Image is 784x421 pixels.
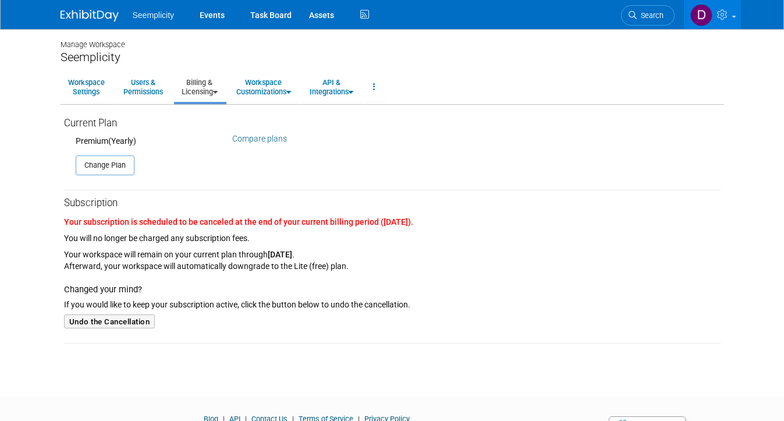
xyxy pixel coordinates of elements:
span: Search [637,11,664,20]
div: Manage Workspace [61,29,724,50]
img: ExhibitDay [61,10,119,22]
div: Seemplicity [61,50,724,65]
a: WorkspaceSettings [61,73,112,101]
span: Seemplicity [133,10,175,20]
span: [DATE] [268,250,292,259]
a: Compare plans [232,134,287,143]
span: (Yearly) [108,136,136,146]
div: Subscription [64,190,721,210]
a: API &Integrations [302,73,361,101]
img: Daniella Guzman [690,4,712,26]
div: Your workspace will remain on your current plan through . [64,249,721,260]
button: Change Plan [76,155,134,175]
a: Users &Permissions [116,73,171,101]
a: WorkspaceCustomizations [229,73,299,101]
a: Billing &Licensing [174,73,225,101]
div: You will no longer be charged any subscription fees. [64,232,721,244]
button: Undo the Cancellation [64,314,155,328]
div: Current Plan [64,111,215,135]
div: Your subscription is scheduled to be canceled at the end of your current billing period ([DATE]). [64,216,721,228]
div: Changed your mind? [64,284,721,296]
div: Afterward, your workspace will automatically downgrade to the Lite (free) plan. [64,260,721,272]
div: Premium [76,135,215,147]
div: If you would like to keep your subscription active, click the button below to undo the cancellation. [64,299,721,310]
a: Search [621,5,675,26]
